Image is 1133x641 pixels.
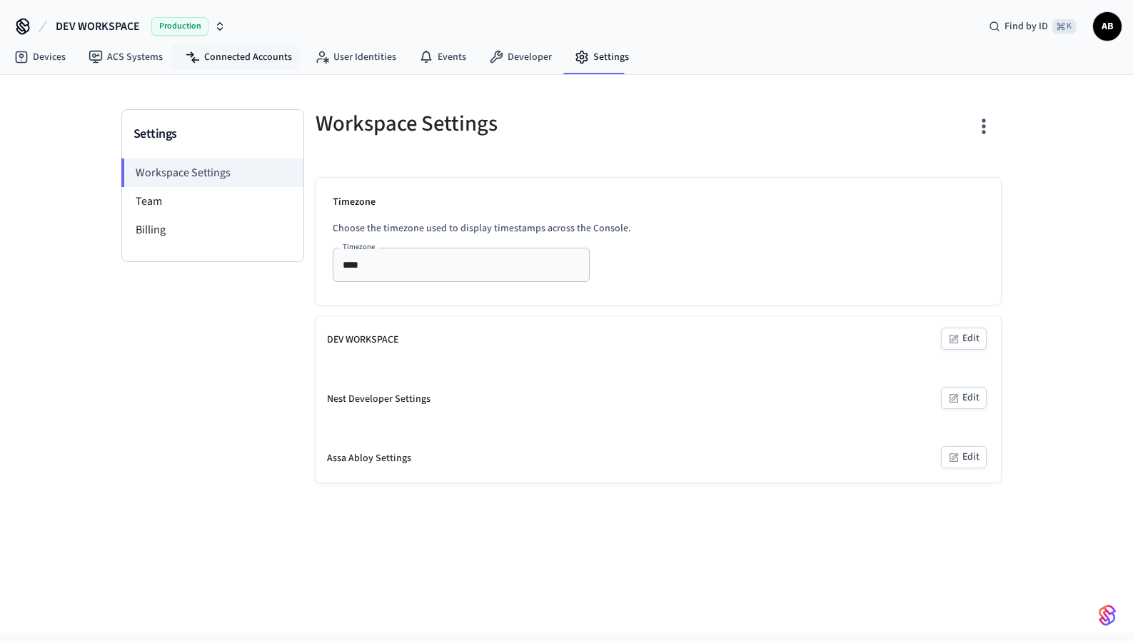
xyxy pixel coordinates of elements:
[3,44,77,70] a: Devices
[1052,19,1076,34] span: ⌘ K
[1094,14,1120,39] span: AB
[327,451,411,466] div: Assa Abloy Settings
[56,18,140,35] span: DEV WORKSPACE
[134,124,292,144] h3: Settings
[122,216,303,244] li: Billing
[478,44,563,70] a: Developer
[122,187,303,216] li: Team
[941,328,987,350] button: Edit
[1004,19,1048,34] span: Find by ID
[343,241,375,252] label: Timezone
[408,44,478,70] a: Events
[303,44,408,70] a: User Identities
[1099,604,1116,627] img: SeamLogoGradient.69752ec5.svg
[977,14,1087,39] div: Find by ID⌘ K
[327,333,398,348] div: DEV WORKSPACE
[121,158,303,187] li: Workspace Settings
[333,221,984,236] p: Choose the timezone used to display timestamps across the Console.
[174,44,303,70] a: Connected Accounts
[77,44,174,70] a: ACS Systems
[941,387,987,409] button: Edit
[563,44,640,70] a: Settings
[333,195,984,210] p: Timezone
[941,446,987,468] button: Edit
[151,17,208,36] span: Production
[327,392,430,407] div: Nest Developer Settings
[1093,12,1122,41] button: AB
[316,109,650,138] h5: Workspace Settings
